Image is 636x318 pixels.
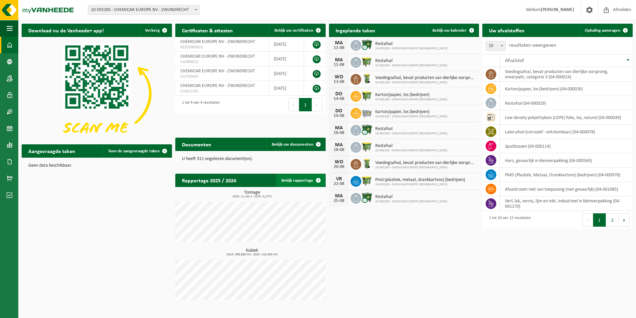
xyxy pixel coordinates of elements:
div: 18-08 [332,148,346,152]
div: 11-08 [332,63,346,67]
span: 10-592285 - CHEMICAR EUROPE [GEOGRAPHIC_DATA] [375,115,447,119]
div: WO [332,159,346,165]
td: verf, lak, vernis, lijm en inkt, industrieel in kleinverpakking (04-001170) [500,196,633,211]
img: WB-1100-HPE-GN-50 [361,175,373,186]
span: VLA705697 [180,74,263,79]
a: Ophaling aanvragen [579,24,632,37]
img: WB-1100-HPE-GN-50 [361,56,373,67]
span: 10-592285 - CHEMICAR EUROPE NV - ZWIJNDRECHT [88,5,199,15]
div: MA [332,193,346,199]
span: VLA611591 [180,89,263,94]
td: labo-afval (corrosief - ontvlambaar) (04-000078) [500,125,633,139]
span: 10-592285 - CHEMICAR EUROPE [GEOGRAPHIC_DATA] [375,47,447,51]
td: afvalstroom niet van toepassing (niet gevaarlijk) (04-001085) [500,182,633,196]
span: Toon de aangevraagde taken [108,149,160,153]
img: WB-2500-GAL-GY-01 [361,107,373,118]
div: 18-08 [332,131,346,135]
h2: Documenten [175,138,218,151]
span: 10-592285 - CHEMICAR EUROPE [GEOGRAPHIC_DATA] [375,132,447,136]
td: PMD (Plastiek, Metaal, Drankkartons) (bedrijven) (04-000978) [500,168,633,182]
span: Verberg [145,28,160,33]
button: 1 [299,98,312,111]
img: WB-1100-HPE-GN-50 [361,141,373,152]
button: Previous [288,98,299,111]
button: Previous [582,213,593,227]
span: 10 [486,41,505,51]
a: Bekijk uw kalender [427,24,478,37]
button: Next [312,98,322,111]
div: 14-08 [332,114,346,118]
span: VLA904012 [180,59,263,65]
span: Bekijk uw documenten [272,142,313,147]
div: MA [332,142,346,148]
span: Karton/papier, los (bedrijven) [375,109,447,115]
a: Bekijk uw documenten [266,138,325,151]
span: 10-592285 - CHEMICAR EUROPE [GEOGRAPHIC_DATA] [375,200,447,204]
span: Voedingsafval, bevat producten van dierlijke oorsprong, onverpakt, categorie 3 [375,75,476,81]
td: karton/papier, los (bedrijven) (04-000026) [500,82,633,96]
img: Download de VHEPlus App [22,37,172,150]
span: 10-592285 - CHEMICAR EUROPE [GEOGRAPHIC_DATA] [375,64,447,68]
div: WO [332,74,346,80]
span: Restafval [375,126,447,132]
span: CHEMICAR EUROPE NV - ZWIJNDRECHT [180,39,255,44]
span: Karton/papier, los (bedrijven) [375,92,447,98]
img: WB-1100-CU [361,39,373,50]
span: CHEMICAR EUROPE NV - ZWIJNDRECHT [180,83,255,88]
span: 10-592285 - CHEMICAR EUROPE NV - ZWIJNDRECHT [88,5,200,15]
div: VR [332,176,346,182]
span: 2024: 11,241 t - 2025: 0,273 t [179,195,326,198]
div: 11-08 [332,46,346,50]
h2: Certificaten & attesten [175,24,239,37]
h3: Tonnage [179,190,326,198]
div: MA [332,57,346,63]
div: 14-08 [332,97,346,101]
td: [DATE] [269,37,304,52]
div: 1 tot 10 van 12 resultaten [486,213,531,227]
td: [DATE] [269,81,304,96]
img: WB-1100-HPE-GN-50 [361,90,373,101]
td: spuitbussen (04-000114) [500,139,633,153]
td: voedingsafval, bevat producten van dierlijke oorsprong, onverpakt, categorie 3 (04-000024) [500,67,633,82]
button: Next [619,213,629,227]
span: Restafval [375,143,447,149]
span: 10-592285 - CHEMICAR EUROPE [GEOGRAPHIC_DATA] [375,166,476,170]
span: Restafval [375,194,447,200]
p: Geen data beschikbaar. [28,163,165,168]
strong: [PERSON_NAME] [541,7,574,12]
span: Pmd (plastiek, metaal, drankkartons) (bedrijven) [375,177,465,183]
div: DO [332,91,346,97]
button: 1 [593,213,606,227]
span: RED25003015 [180,45,263,50]
span: CHEMICAR EUROPE NV - ZWIJNDRECHT [180,69,255,74]
td: [DATE] [269,52,304,66]
p: U heeft 311 ongelezen document(en). [182,157,319,161]
label: resultaten weergeven [509,43,556,48]
span: Bekijk uw certificaten [274,28,313,33]
span: 10-592285 - CHEMICAR EUROPE [GEOGRAPHIC_DATA] [375,98,447,102]
div: DO [332,108,346,114]
h3: Kubiek [179,248,326,256]
a: Bekijk rapportage [276,174,325,187]
h2: Download nu de Vanheede+ app! [22,24,110,37]
button: 2 [606,213,619,227]
a: Toon de aangevraagde taken [103,144,171,158]
td: hars, gevaarlijk in kleinverpakking (04-000569) [500,153,633,168]
td: [DATE] [269,66,304,81]
h2: Rapportage 2025 / 2024 [175,174,243,187]
span: CHEMICAR EUROPE NV - ZWIJNDRECHT [180,54,255,59]
td: low density polyethyleen (LDPE) folie, los, naturel (04-000039) [500,110,633,125]
button: Verberg [140,24,171,37]
span: 10-592285 - CHEMICAR EUROPE [GEOGRAPHIC_DATA] [375,81,476,85]
a: Bekijk uw certificaten [269,24,325,37]
div: 25-08 [332,199,346,203]
img: WB-1100-CU [361,192,373,203]
img: WB-0140-HPE-GN-50 [361,73,373,84]
span: Restafval [375,41,447,47]
span: Restafval [375,58,447,64]
div: 1 tot 4 van 4 resultaten [179,97,220,112]
div: MA [332,40,346,46]
img: WB-1100-CU [361,124,373,135]
h2: Uw afvalstoffen [482,24,531,37]
span: Voedingsafval, bevat producten van dierlijke oorsprong, onverpakt, categorie 3 [375,160,476,166]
